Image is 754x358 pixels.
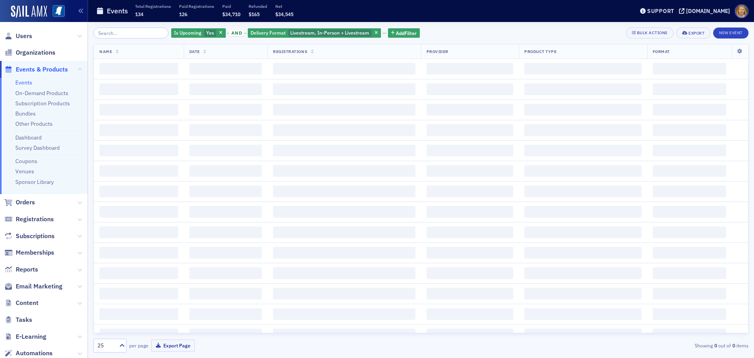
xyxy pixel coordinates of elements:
[11,6,47,18] img: SailAMX
[524,104,642,116] span: ‌
[653,206,726,218] span: ‌
[735,4,749,18] span: Profile
[426,185,513,197] span: ‌
[99,226,178,238] span: ‌
[273,83,415,95] span: ‌
[16,332,46,341] span: E-Learning
[15,79,32,86] a: Events
[4,232,55,241] a: Subscriptions
[426,329,513,340] span: ‌
[189,206,262,218] span: ‌
[4,282,62,291] a: Email Marketing
[524,247,642,259] span: ‌
[16,32,32,40] span: Users
[93,28,168,39] input: Search…
[653,267,726,279] span: ‌
[248,28,381,38] div: Livestream, In-Person + Livestream
[15,158,37,165] a: Coupons
[679,8,733,14] button: [DOMAIN_NAME]
[275,4,293,9] p: Net
[426,124,513,136] span: ‌
[99,49,112,54] span: Name
[426,206,513,218] span: ‌
[653,288,726,299] span: ‌
[174,29,201,36] span: Is Upcoming
[273,104,415,116] span: ‌
[189,104,262,116] span: ‌
[273,288,415,299] span: ‌
[524,308,642,320] span: ‌
[273,63,415,75] span: ‌
[16,349,53,358] span: Automations
[16,215,54,224] span: Registrations
[290,29,369,36] span: Livestream, In-Person + Livestream
[731,342,736,349] strong: 0
[524,83,642,95] span: ‌
[524,63,642,75] span: ‌
[4,248,54,257] a: Memberships
[426,49,448,54] span: Provider
[15,110,36,117] a: Bundles
[653,308,726,320] span: ‌
[16,65,68,74] span: Events & Products
[4,349,53,358] a: Automations
[653,247,726,259] span: ‌
[536,342,749,349] div: Showing out of items
[688,31,705,35] div: Export
[99,185,178,197] span: ‌
[426,288,513,299] span: ‌
[99,308,178,320] span: ‌
[99,206,178,218] span: ‌
[4,299,38,307] a: Content
[426,104,513,116] span: ‌
[713,29,749,36] a: New Event
[686,7,730,15] div: [DOMAIN_NAME]
[426,145,513,156] span: ‌
[189,49,200,54] span: Date
[4,198,35,207] a: Orders
[426,63,513,75] span: ‌
[135,4,171,9] p: Total Registrations
[426,165,513,177] span: ‌
[227,30,247,36] button: and
[189,165,262,177] span: ‌
[229,30,244,36] span: and
[151,340,195,352] button: Export Page
[426,308,513,320] span: ‌
[15,178,54,185] a: Sponsor Library
[99,104,178,116] span: ‌
[273,267,415,279] span: ‌
[189,63,262,75] span: ‌
[426,267,513,279] span: ‌
[524,49,556,54] span: Product Type
[99,267,178,279] span: ‌
[426,226,513,238] span: ‌
[129,342,148,349] label: per page
[4,316,32,324] a: Tasks
[4,65,68,74] a: Events & Products
[15,120,53,127] a: Other Products
[713,342,718,349] strong: 0
[524,329,642,340] span: ‌
[189,145,262,156] span: ‌
[524,288,642,299] span: ‌
[653,63,726,75] span: ‌
[179,11,187,17] span: 126
[16,248,54,257] span: Memberships
[16,232,55,241] span: Subscriptions
[524,185,642,197] span: ‌
[524,206,642,218] span: ‌
[16,48,55,57] span: Organizations
[189,267,262,279] span: ‌
[99,247,178,259] span: ‌
[99,145,178,156] span: ‌
[653,124,726,136] span: ‌
[189,83,262,95] span: ‌
[426,247,513,259] span: ‌
[524,124,642,136] span: ‌
[637,31,668,35] div: Bulk Actions
[653,165,726,177] span: ‌
[273,206,415,218] span: ‌
[222,4,240,9] p: Paid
